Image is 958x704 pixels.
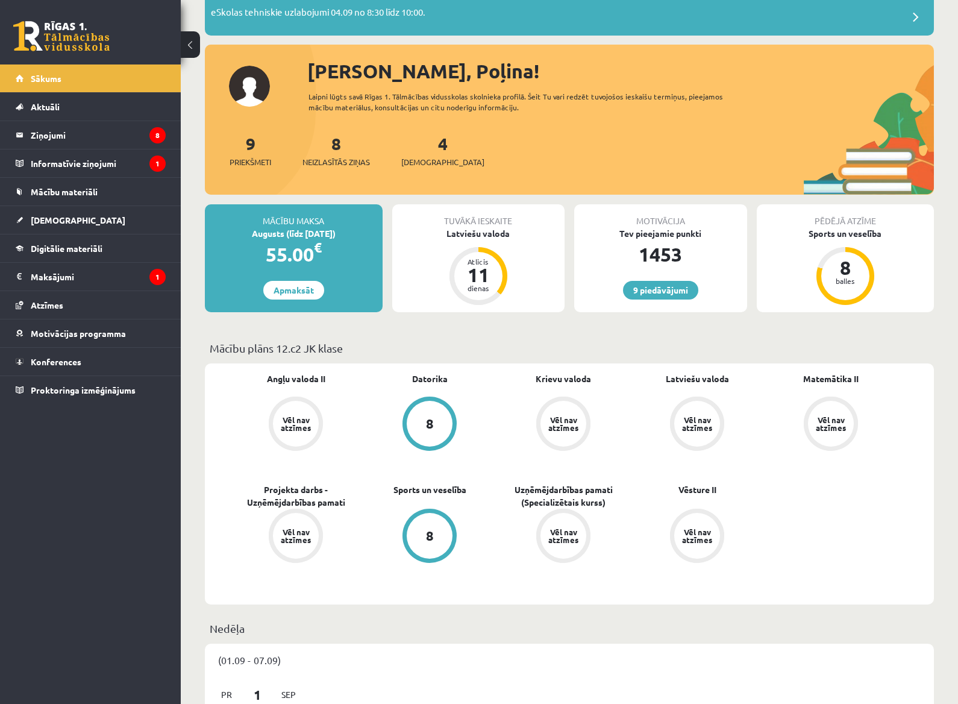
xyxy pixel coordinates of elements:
[31,263,166,291] legend: Maksājumi
[412,372,448,385] a: Datorika
[16,64,166,92] a: Sākums
[16,149,166,177] a: Informatīvie ziņojumi1
[757,204,935,227] div: Pēdējā atzīme
[536,372,591,385] a: Krievu valoda
[279,528,313,544] div: Vēl nav atzīmes
[31,300,63,310] span: Atzīmes
[680,416,714,432] div: Vēl nav atzīmes
[205,644,934,676] div: (01.09 - 07.09)
[546,528,580,544] div: Vēl nav atzīmes
[16,93,166,121] a: Aktuāli
[401,156,484,168] span: [DEMOGRAPHIC_DATA]
[16,234,166,262] a: Digitālie materiāli
[666,372,729,385] a: Latviešu valoda
[16,263,166,291] a: Maksājumi1
[279,416,313,432] div: Vēl nav atzīmes
[757,227,935,307] a: Sports un veselība 8 balles
[630,509,764,565] a: Vēl nav atzīmes
[827,258,863,277] div: 8
[363,509,496,565] a: 8
[16,178,166,206] a: Mācību materiāli
[31,328,126,339] span: Motivācijas programma
[363,397,496,453] a: 8
[392,227,565,240] div: Latviešu valoda
[16,121,166,149] a: Ziņojumi8
[630,397,764,453] a: Vēl nav atzīmes
[16,291,166,319] a: Atzīmes
[814,416,848,432] div: Vēl nav atzīmes
[267,372,325,385] a: Angļu valoda II
[211,5,425,22] p: eSkolas tehniskie uzlabojumi 04.09 no 8:30 līdz 10:00.
[31,121,166,149] legend: Ziņojumi
[680,528,714,544] div: Vēl nav atzīmes
[205,204,383,227] div: Mācību maksa
[827,277,863,284] div: balles
[302,156,370,168] span: Neizlasītās ziņas
[229,509,363,565] a: Vēl nav atzīmes
[31,215,125,225] span: [DEMOGRAPHIC_DATA]
[229,397,363,453] a: Vēl nav atzīmes
[31,73,61,84] span: Sākums
[31,149,166,177] legend: Informatīvie ziņojumi
[16,376,166,404] a: Proktoringa izmēģinājums
[263,281,324,300] a: Apmaksāt
[803,372,859,385] a: Matemātika II
[149,269,166,285] i: 1
[392,227,565,307] a: Latviešu valoda Atlicis 11 dienas
[574,227,747,240] div: Tev pieejamie punkti
[276,685,301,704] span: Sep
[496,483,630,509] a: Uzņēmējdarbības pamati (Specializētais kurss)
[308,91,746,113] div: Laipni lūgts savā Rīgas 1. Tālmācības vidusskolas skolnieka profilā. Šeit Tu vari redzēt tuvojošo...
[574,204,747,227] div: Motivācija
[16,348,166,376] a: Konferences
[496,509,630,565] a: Vēl nav atzīmes
[757,227,935,240] div: Sports un veselība
[31,101,60,112] span: Aktuāli
[31,356,81,367] span: Konferences
[31,385,136,395] span: Proktoringa izmēģinājums
[574,240,747,269] div: 1453
[16,319,166,347] a: Motivācijas programma
[205,240,383,269] div: 55.00
[426,529,434,542] div: 8
[16,206,166,234] a: [DEMOGRAPHIC_DATA]
[229,483,363,509] a: Projekta darbs - Uzņēmējdarbības pamati
[546,416,580,432] div: Vēl nav atzīmes
[764,397,898,453] a: Vēl nav atzīmes
[205,227,383,240] div: Augusts (līdz [DATE])
[31,186,98,197] span: Mācību materiāli
[496,397,630,453] a: Vēl nav atzīmes
[678,483,716,496] a: Vēsture II
[314,239,322,256] span: €
[426,417,434,430] div: 8
[393,483,466,496] a: Sports un veselība
[460,265,496,284] div: 11
[149,127,166,143] i: 8
[149,156,166,172] i: 1
[460,258,496,265] div: Atlicis
[392,204,565,227] div: Tuvākā ieskaite
[302,133,370,168] a: 8Neizlasītās ziņas
[307,57,934,86] div: [PERSON_NAME], Poļina!
[214,685,239,704] span: Pr
[210,340,929,356] p: Mācību plāns 12.c2 JK klase
[460,284,496,292] div: dienas
[210,620,929,636] p: Nedēļa
[401,133,484,168] a: 4[DEMOGRAPHIC_DATA]
[31,243,102,254] span: Digitālie materiāli
[230,133,271,168] a: 9Priekšmeti
[230,156,271,168] span: Priekšmeti
[623,281,698,300] a: 9 piedāvājumi
[13,21,110,51] a: Rīgas 1. Tālmācības vidusskola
